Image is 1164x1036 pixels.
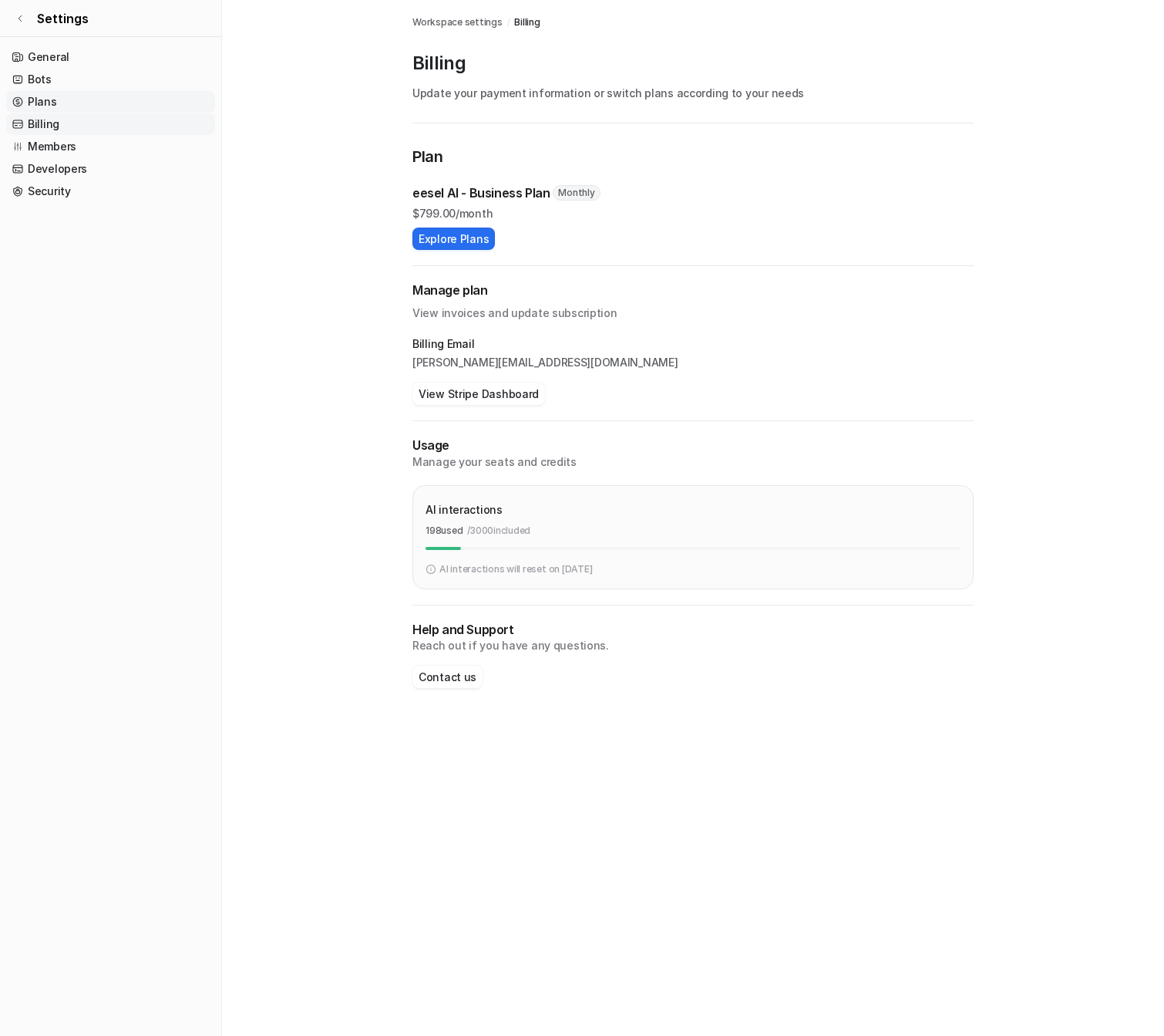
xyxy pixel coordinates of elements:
p: 198 used [426,524,463,538]
p: Usage [412,437,974,454]
a: Workspace settings [412,15,503,29]
p: Plan [412,145,974,171]
p: Update your payment information or switch plans according to your needs [412,85,974,101]
a: Billing [6,113,215,135]
p: Help and Support [412,621,974,639]
p: Manage your seats and credits [412,454,974,470]
a: General [6,46,215,68]
button: View Stripe Dashboard [412,383,545,405]
a: Security [6,181,215,202]
h2: Manage plan [412,282,974,299]
p: View invoices and update subscription [412,299,974,321]
p: Billing Email [412,336,974,352]
a: Bots [6,69,215,90]
a: Plans [6,91,215,113]
p: [PERSON_NAME][EMAIL_ADDRESS][DOMAIN_NAME] [412,355,974,370]
a: Members [6,136,215,157]
span: Monthly [553,185,600,201]
p: AI interactions will reset on [DATE] [439,562,592,576]
button: Contact us [412,666,483,688]
button: Explore Plans [412,228,495,250]
a: Developers [6,158,215,180]
p: AI interactions [426,501,503,518]
p: Reach out if you have any questions. [412,638,974,653]
span: Settings [37,9,89,28]
p: eesel AI - Business Plan [412,184,550,202]
p: / 3000 included [467,524,530,538]
p: $ 799.00/month [412,205,974,221]
a: Billing [514,15,540,29]
span: / [507,15,510,29]
p: Billing [412,51,974,76]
